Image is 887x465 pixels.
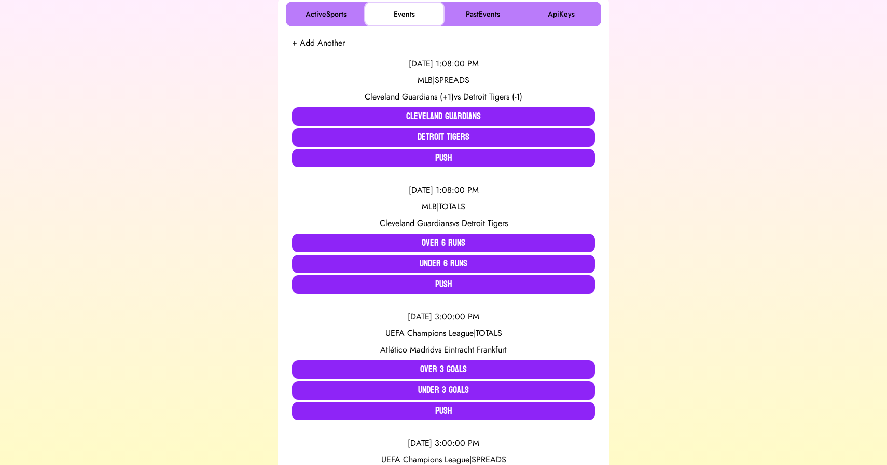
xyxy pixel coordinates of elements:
[292,91,595,103] div: vs
[292,275,595,294] button: Push
[292,217,595,230] div: vs
[380,217,452,229] span: Cleveland Guardians
[292,327,595,340] div: UEFA Champions League | TOTALS
[292,381,595,400] button: Under 3 Goals
[380,344,435,356] span: Atlético Madrid
[292,437,595,449] div: [DATE] 3:00:00 PM
[366,4,442,24] button: Events
[292,201,595,213] div: MLB | TOTALS
[463,91,522,103] span: Detroit Tigers (-1)
[292,74,595,87] div: MLB | SPREADS
[292,184,595,196] div: [DATE] 1:08:00 PM
[292,234,595,252] button: Over 6 Runs
[365,91,454,103] span: Cleveland Guardians (+1)
[292,128,595,147] button: Detroit Tigers
[292,311,595,323] div: [DATE] 3:00:00 PM
[292,37,345,49] button: + Add Another
[292,255,595,273] button: Under 6 Runs
[292,149,595,167] button: Push
[288,4,364,24] button: ActiveSports
[523,4,599,24] button: ApiKeys
[292,344,595,356] div: vs
[445,4,521,24] button: PastEvents
[292,402,595,420] button: Push
[444,344,507,356] span: Eintracht Frankfurt
[292,360,595,379] button: Over 3 Goals
[462,217,508,229] span: Detroit Tigers
[292,58,595,70] div: [DATE] 1:08:00 PM
[292,107,595,126] button: Cleveland Guardians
